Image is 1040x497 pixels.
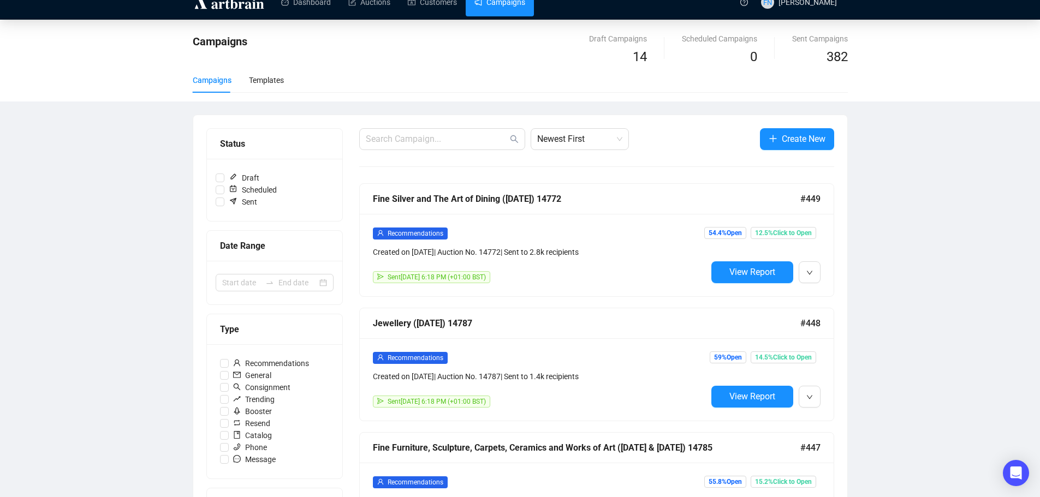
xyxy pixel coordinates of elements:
span: Consignment [229,381,295,393]
span: 55.8% Open [704,476,746,488]
span: View Report [729,391,775,402]
span: rocket [233,407,241,415]
button: Create New [760,128,834,150]
div: Fine Furniture, Sculpture, Carpets, Ceramics and Works of Art ([DATE] & [DATE]) 14785 [373,441,800,454]
span: Trending [229,393,279,405]
div: Status [220,137,329,151]
span: Campaigns [193,35,247,48]
div: Campaigns [193,74,231,86]
span: search [233,383,241,391]
span: 0 [750,49,757,64]
div: Fine Silver and The Art of Dining ([DATE]) 14772 [373,192,800,206]
span: 15.2% Click to Open [751,476,816,488]
span: Phone [229,441,271,453]
span: Newest First [537,129,622,149]
span: send [377,273,384,280]
span: Recommendations [388,230,443,237]
input: End date [278,277,317,289]
span: Sent [224,196,262,208]
span: plus [769,134,777,143]
span: message [233,455,241,463]
div: Created on [DATE] | Auction No. 14772 | Sent to 2.8k recipients [373,246,707,258]
div: Jewellery ([DATE]) 14787 [373,316,800,330]
input: Start date [222,277,261,289]
span: book [233,431,241,439]
span: Message [229,453,280,465]
span: retweet [233,419,241,427]
span: swap-right [265,278,274,287]
a: Fine Silver and The Art of Dining ([DATE]) 14772#449userRecommendationsCreated on [DATE]| Auction... [359,183,834,297]
span: General [229,369,276,381]
span: Recommendations [229,357,313,369]
span: down [806,270,813,276]
span: Sent [DATE] 6:18 PM (+01:00 BST) [388,398,486,405]
span: 59% Open [710,351,746,363]
span: Create New [782,132,825,146]
span: View Report [729,267,775,277]
span: down [806,394,813,400]
div: Sent Campaigns [792,33,848,45]
span: user [377,230,384,236]
a: Jewellery ([DATE]) 14787#448userRecommendationsCreated on [DATE]| Auction No. 14787| Sent to 1.4k... [359,308,834,421]
span: Recommendations [388,354,443,362]
span: #448 [800,316,821,330]
span: #449 [800,192,821,206]
span: search [510,135,519,143]
button: View Report [711,386,793,408]
span: rise [233,395,241,403]
span: Draft [224,172,264,184]
span: 14 [633,49,647,64]
span: 12.5% Click to Open [751,227,816,239]
div: Scheduled Campaigns [682,33,757,45]
span: Booster [229,405,276,417]
span: phone [233,443,241,451]
span: send [377,398,384,404]
span: Sent [DATE] 6:18 PM (+01:00 BST) [388,273,486,281]
span: Recommendations [388,478,443,486]
div: Open Intercom Messenger [1003,460,1029,486]
div: Created on [DATE] | Auction No. 14787 | Sent to 1.4k recipients [373,370,707,382]
span: Catalog [229,429,276,441]
div: Templates [249,74,284,86]
span: user [377,478,384,485]
span: 382 [827,49,848,64]
span: mail [233,371,241,379]
input: Search Campaign... [366,133,508,146]
span: Resend [229,417,275,429]
div: Type [220,322,329,336]
span: user [233,359,241,367]
span: user [377,354,384,361]
span: #447 [800,441,821,454]
div: Draft Campaigns [589,33,647,45]
span: 14.5% Click to Open [751,351,816,363]
span: 54.4% Open [704,227,746,239]
span: Scheduled [224,184,281,196]
div: Date Range [220,239,329,253]
span: to [265,278,274,287]
button: View Report [711,261,793,283]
